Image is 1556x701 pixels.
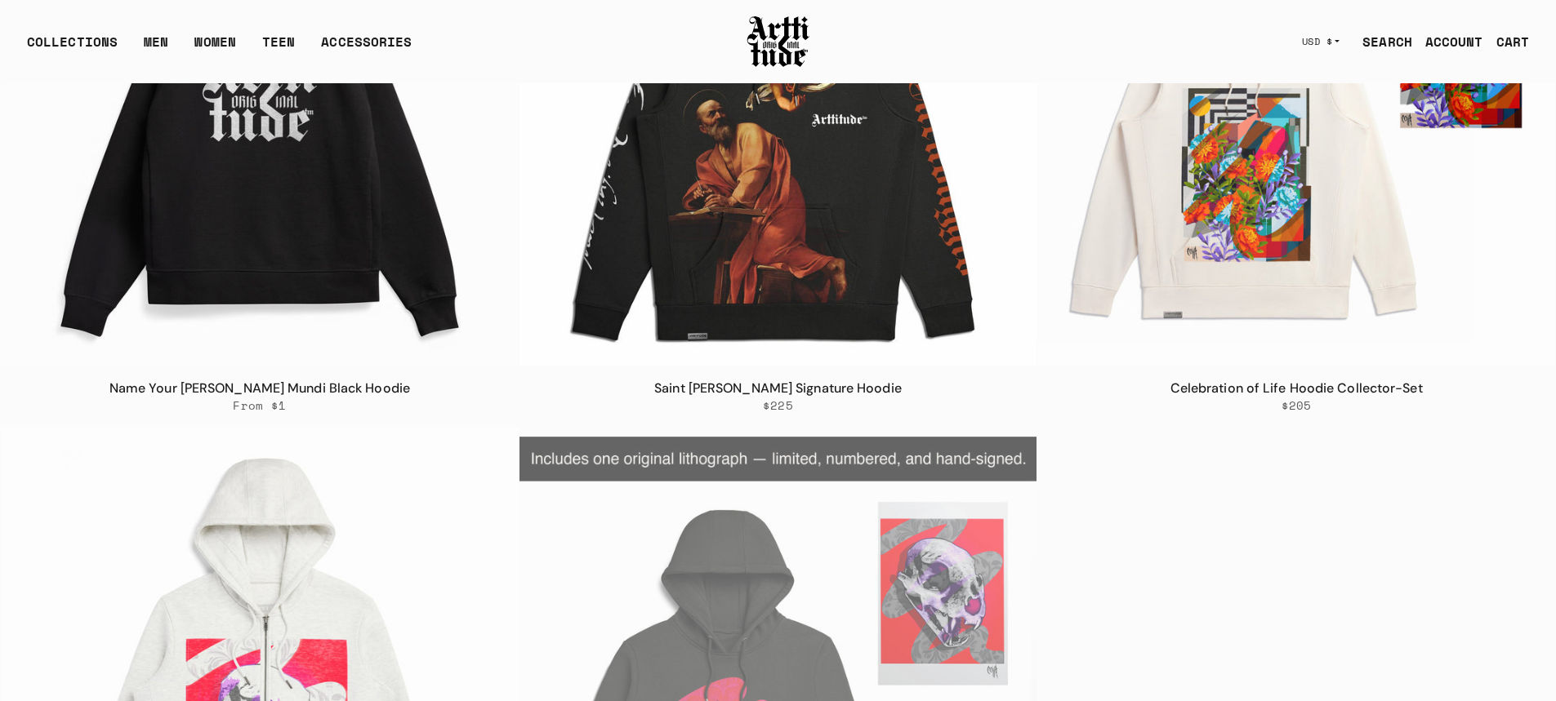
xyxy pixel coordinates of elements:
[1349,25,1412,58] a: SEARCH
[14,32,425,64] ul: Main navigation
[109,379,410,397] a: Name Your [PERSON_NAME] Mundi Black Hoodie
[1170,379,1423,397] a: Celebration of Life Hoodie Collector-Set
[233,398,286,413] span: From $1
[1302,35,1333,48] span: USD $
[746,14,811,69] img: Arttitude
[194,32,236,64] a: WOMEN
[1292,24,1350,60] button: USD $
[144,32,168,64] a: MEN
[763,398,793,413] span: $225
[262,32,295,64] a: TEEN
[1483,25,1529,58] a: Open cart
[1282,398,1312,413] span: $205
[654,379,902,397] a: Saint [PERSON_NAME] Signature Hoodie
[321,32,412,64] div: ACCESSORIES
[1412,25,1483,58] a: ACCOUNT
[1496,32,1529,51] div: CART
[27,32,118,64] div: COLLECTIONS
